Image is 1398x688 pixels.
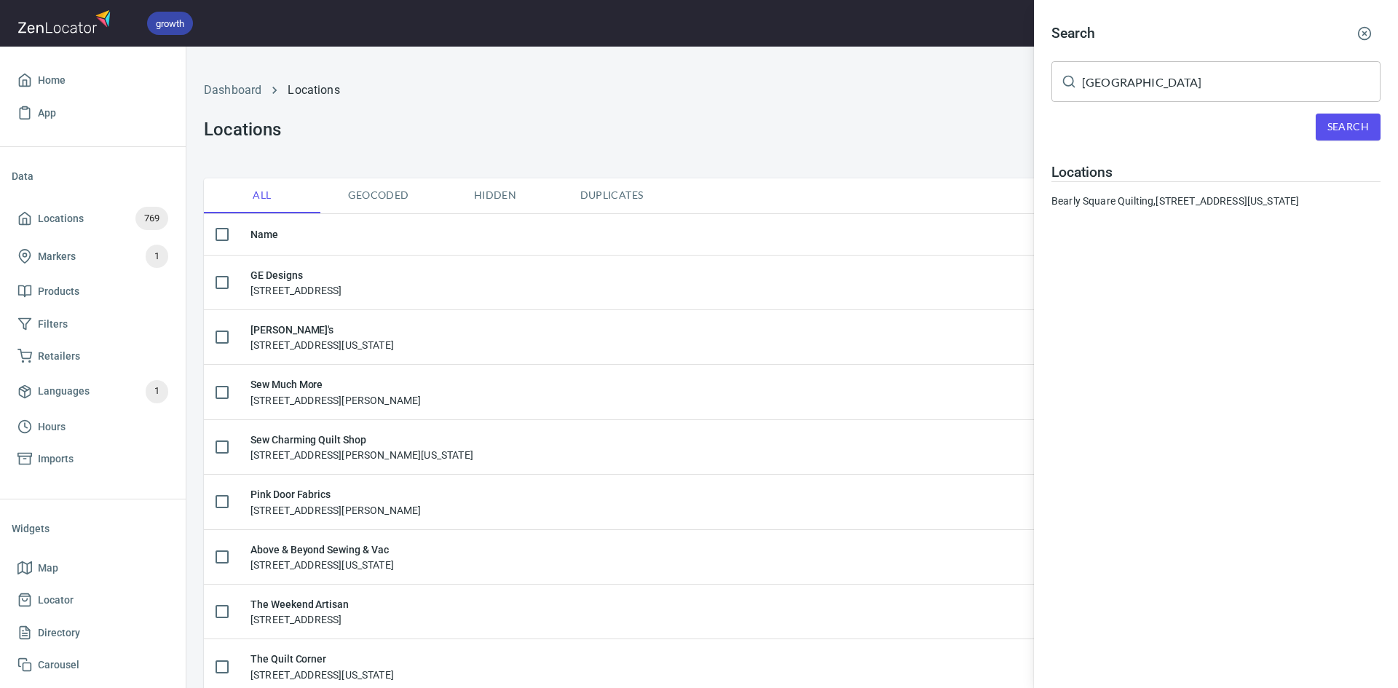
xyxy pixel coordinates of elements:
span: Search [1327,118,1369,136]
h4: Search [1051,25,1095,42]
h4: Locations [1051,164,1381,181]
button: Search [1316,114,1381,141]
input: Search for locations, markers or anything you want [1082,61,1381,102]
a: Bearly Square Quilting,[STREET_ADDRESS][US_STATE] [1051,194,1381,208]
div: Bearly Square Quilting, [STREET_ADDRESS][US_STATE] [1051,194,1381,208]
